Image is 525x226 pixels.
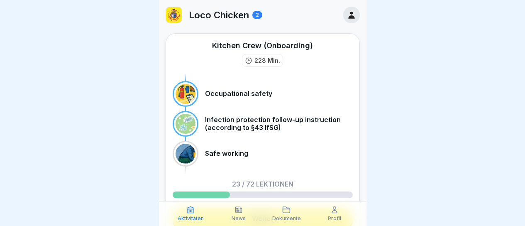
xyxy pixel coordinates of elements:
[189,10,249,20] p: Loco Chicken
[178,216,204,221] p: Aktivitäten
[205,150,248,157] p: Safe working
[272,216,301,221] p: Dokumente
[232,216,246,221] p: News
[252,11,262,19] div: 2
[166,7,182,23] img: loco.jpg
[212,40,313,51] div: Kitchen Crew (Onboarding)
[205,90,272,98] p: Occupational safety
[232,181,293,187] p: 23 / 72 Lektionen
[254,56,280,65] p: 228 Min.
[328,216,341,221] p: Profil
[205,116,353,132] p: Infection protection follow-up instruction (according to §43 IfSG)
